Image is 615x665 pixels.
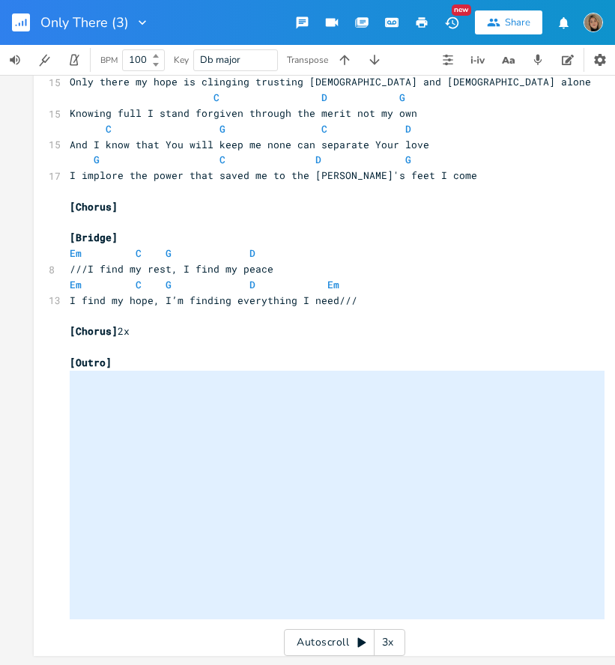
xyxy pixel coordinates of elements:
span: G [405,153,411,166]
span: Em [70,278,82,291]
span: D [405,122,411,136]
span: G [166,246,172,260]
div: Autoscroll [284,629,405,656]
div: Key [174,55,189,64]
span: [Bridge] [70,231,118,244]
span: C [213,91,219,104]
span: G [219,122,225,136]
span: D [249,278,255,291]
span: D [315,153,321,166]
span: 2x [70,324,130,338]
div: Share [505,16,530,29]
div: New [452,4,471,16]
button: New [437,9,467,36]
div: 3x [375,629,402,656]
span: Only There (3) [40,16,129,29]
button: Share [475,10,542,34]
span: [Chorus] [70,324,118,338]
span: I implore thе power that saved me to thе [PERSON_NAME]'s feet I come [70,168,477,182]
span: G [94,153,100,166]
span: Db major [200,53,240,67]
span: Only there my hope is clinging trusting [DEMOGRAPHIC_DATA] and [DEMOGRAPHIC_DATA] alone [70,75,591,88]
span: Knowing full I stand forgiven through the merit not my own [70,106,417,120]
img: Fior Murua [584,13,603,32]
span: D [249,246,255,260]
span: G [166,278,172,291]
span: [Outro] [70,356,112,369]
span: C [136,246,142,260]
span: C [321,122,327,136]
span: Em [70,246,82,260]
div: Transpose [287,55,328,64]
span: ///I find my rest, I find my peace [70,262,273,276]
span: C [136,278,142,291]
span: Em [327,278,339,291]
span: D [321,91,327,104]
span: C [219,153,225,166]
span: And I know that You will keep me none can separate Your love [70,138,429,151]
span: [Chorus] [70,200,118,213]
span: G [399,91,405,104]
span: C [106,122,112,136]
div: BPM [100,56,118,64]
span: I find my hope, I’m finding everything I need/// [70,294,357,307]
